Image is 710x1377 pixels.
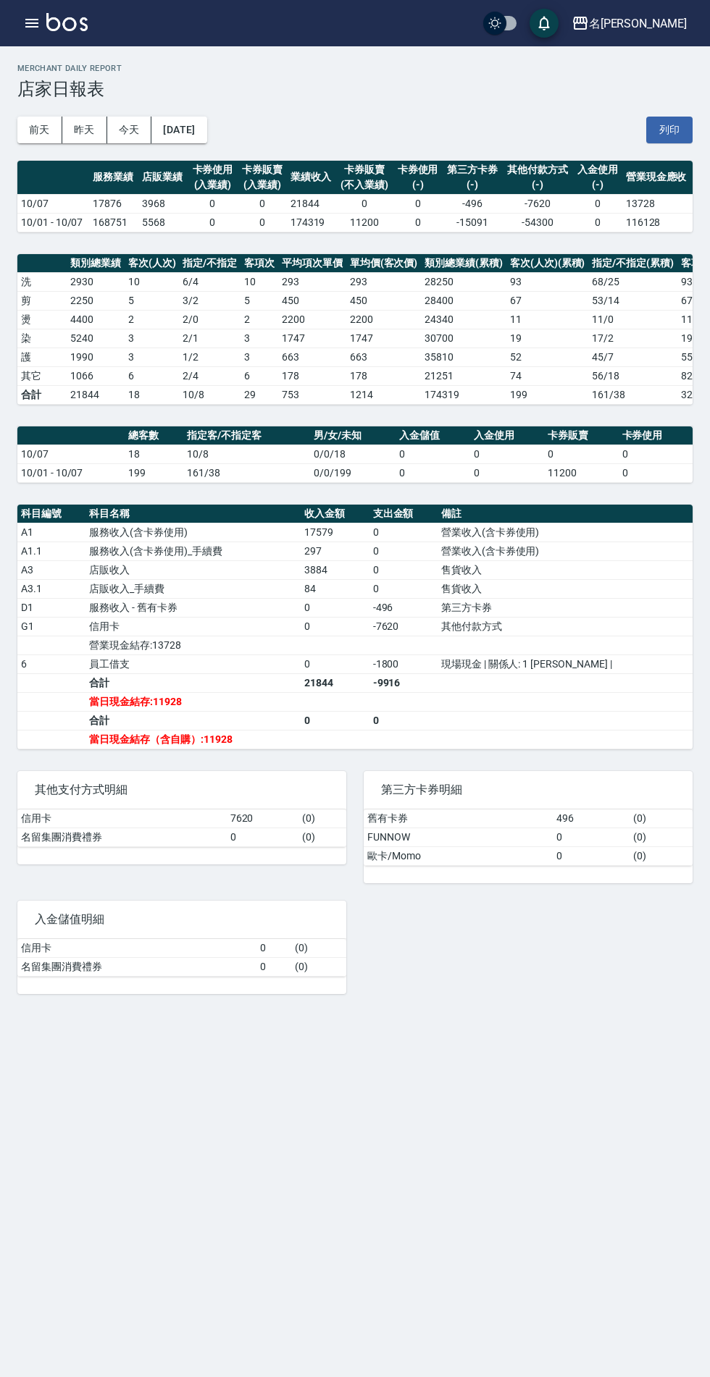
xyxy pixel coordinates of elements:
th: 科目名稱 [85,505,301,523]
td: 0 [301,617,369,636]
div: 卡券販賣 [241,162,283,177]
td: A1 [17,523,85,542]
td: D1 [17,598,85,617]
th: 客項次 [241,254,278,273]
td: 0 [369,579,438,598]
td: 0 [553,828,630,846]
td: 0 [393,194,442,213]
td: 0 [396,445,469,463]
td: -7620 [502,194,572,213]
td: ( 0 ) [630,828,693,846]
td: 28250 [421,272,506,291]
div: (入業績) [191,177,233,193]
td: ( 0 ) [291,939,346,958]
td: 2 / 0 [179,310,241,329]
th: 平均項次單價 [278,254,346,273]
td: 合計 [85,673,301,692]
td: 0 [238,213,287,232]
td: 0 [544,445,618,463]
img: Logo [46,13,88,31]
td: 496 [553,809,630,828]
td: A1.1 [17,542,85,560]
table: a dense table [17,426,693,483]
td: 161/38 [588,385,677,404]
td: 當日現金結存:11928 [85,692,301,711]
td: 21844 [67,385,125,404]
th: 卡券使用 [619,426,693,445]
td: 2200 [346,310,422,329]
div: (-) [446,177,499,193]
td: A3.1 [17,579,85,598]
button: 列印 [646,117,693,143]
div: (-) [506,177,569,193]
td: 161/38 [183,463,310,482]
div: 卡券販賣 [340,162,389,177]
td: 297 [301,542,369,560]
td: -496 [443,194,503,213]
td: 11 / 0 [588,310,677,329]
td: 0 [619,463,693,482]
td: 0 [188,194,237,213]
td: 護 [17,348,67,366]
td: 35810 [421,348,506,366]
div: (-) [396,177,438,193]
td: 3 [125,348,180,366]
td: 18 [125,445,183,463]
td: -7620 [369,617,438,636]
td: 45 / 7 [588,348,677,366]
td: 53 / 14 [588,291,677,310]
td: -9916 [369,673,438,692]
div: 名[PERSON_NAME] [589,14,687,33]
td: 0 [369,560,438,579]
th: 服務業績 [89,161,138,195]
td: 售貨收入 [438,579,693,598]
td: 名留集團消費禮券 [17,828,227,846]
td: 10/07 [17,445,125,463]
td: 10/07 [17,194,89,213]
td: -15091 [443,213,503,232]
th: 男/女/未知 [310,426,396,445]
td: 10/8 [183,445,310,463]
td: 0 [572,194,622,213]
td: 營業現金結存:13728 [85,636,301,654]
td: 當日現金結存（含自購）:11928 [85,730,301,749]
td: 名留集團消費禮券 [17,957,256,976]
button: 前天 [17,117,62,143]
th: 卡券販賣 [544,426,618,445]
td: 10 [125,272,180,291]
td: 0/0/199 [310,463,396,482]
th: 入金使用 [470,426,544,445]
td: 21844 [287,194,336,213]
td: 合計 [85,711,301,730]
td: 1066 [67,366,125,385]
td: 13728 [622,194,693,213]
table: a dense table [17,505,693,749]
td: G1 [17,617,85,636]
table: a dense table [364,809,693,866]
td: 服務收入(含卡券使用)_手續費 [85,542,301,560]
td: 歐卡/Momo [364,846,553,865]
div: 其他付款方式 [506,162,569,177]
th: 類別總業績(累積) [421,254,506,273]
td: 剪 [17,291,67,310]
div: (入業績) [241,177,283,193]
td: 其他付款方式 [438,617,693,636]
table: a dense table [17,939,346,977]
td: 店販收入 [85,560,301,579]
td: 199 [125,463,183,482]
td: 3 / 2 [179,291,241,310]
td: 2 / 1 [179,329,241,348]
td: A3 [17,560,85,579]
span: 入金儲值明細 [35,912,329,927]
div: (不入業績) [340,177,389,193]
th: 營業現金應收 [622,161,693,195]
td: ( 0 ) [298,828,346,846]
td: 信用卡 [17,809,227,828]
td: 30700 [421,329,506,348]
td: 178 [278,366,346,385]
td: 2930 [67,272,125,291]
td: 24340 [421,310,506,329]
button: save [530,9,559,38]
td: 10/01 - 10/07 [17,463,125,482]
td: 19 [506,329,589,348]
